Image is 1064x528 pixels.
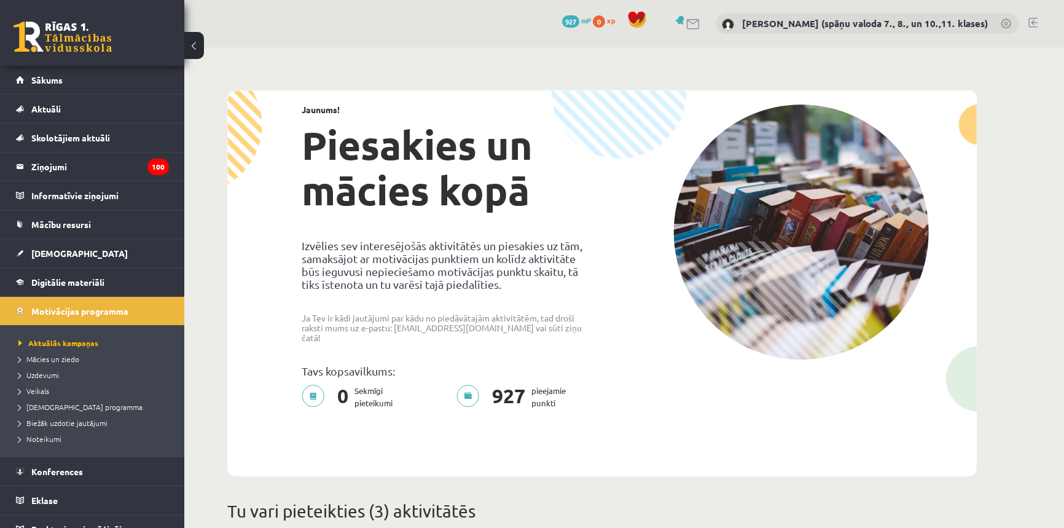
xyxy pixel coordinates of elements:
a: Noteikumi [18,433,172,444]
span: Mācību resursi [31,219,91,230]
a: Veikals [18,385,172,396]
p: Sekmīgi pieteikumi [302,385,400,409]
span: 927 [562,15,579,28]
a: [DEMOGRAPHIC_DATA] programma [18,401,172,412]
a: Motivācijas programma [16,297,169,325]
span: Mācies un ziedo [18,354,79,364]
a: Sākums [16,66,169,94]
a: Aktuāli [16,95,169,123]
a: Skolotājiem aktuāli [16,124,169,152]
span: [DEMOGRAPHIC_DATA] programma [18,402,143,412]
a: Rīgas 1. Tālmācības vidusskola [14,22,112,52]
p: Ja Tev ir kādi jautājumi par kādu no piedāvātajām aktivitātēm, tad droši raksti mums uz e-pastu: ... [302,313,593,342]
a: Mācies un ziedo [18,353,172,364]
span: Eklase [31,495,58,506]
i: 100 [147,159,169,175]
img: campaign-image-1c4f3b39ab1f89d1fca25a8facaab35ebc8e40cf20aedba61fd73fb4233361ac.png [673,104,929,360]
span: Sākums [31,74,63,85]
span: mP [581,15,591,25]
a: Aktuālās kampaņas [18,337,172,349]
span: 927 [486,385,531,409]
a: Digitālie materiāli [16,268,169,296]
span: Motivācijas programma [31,305,128,317]
span: Skolotājiem aktuāli [31,132,110,143]
p: Izvēlies sev interesējošās aktivitātēs un piesakies uz tām, samaksājot ar motivācijas punktiem un... [302,239,593,291]
a: [PERSON_NAME] (spāņu valoda 7., 8., un 10.,11. klases) [742,17,988,30]
p: Tu vari pieteikties (3) aktivitātēs [227,498,977,524]
span: Veikals [18,386,49,396]
legend: Ziņojumi [31,152,169,181]
a: Biežāk uzdotie jautājumi [18,417,172,428]
img: Signe Sirmā (spāņu valoda 7., 8., un 10.,11. klases) [722,18,734,31]
span: [DEMOGRAPHIC_DATA] [31,248,128,259]
span: 0 [593,15,605,28]
p: Tavs kopsavilkums: [302,364,593,377]
span: Digitālie materiāli [31,277,104,288]
a: Ziņojumi100 [16,152,169,181]
p: pieejamie punkti [456,385,573,409]
a: Informatīvie ziņojumi [16,181,169,210]
a: 927 mP [562,15,591,25]
span: Aktuālās kampaņas [18,338,98,348]
span: Biežāk uzdotie jautājumi [18,418,108,428]
span: Uzdevumi [18,370,59,380]
span: Aktuāli [31,103,61,114]
span: 0 [331,385,354,409]
strong: Jaunums! [302,104,340,115]
a: Konferences [16,457,169,486]
span: xp [607,15,615,25]
a: Uzdevumi [18,369,172,380]
span: Noteikumi [18,434,61,444]
span: Konferences [31,466,83,477]
legend: Informatīvie ziņojumi [31,181,169,210]
h1: Piesakies un mācies kopā [302,122,593,213]
a: [DEMOGRAPHIC_DATA] [16,239,169,267]
a: Eklase [16,486,169,514]
a: Mācību resursi [16,210,169,238]
a: 0 xp [593,15,621,25]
